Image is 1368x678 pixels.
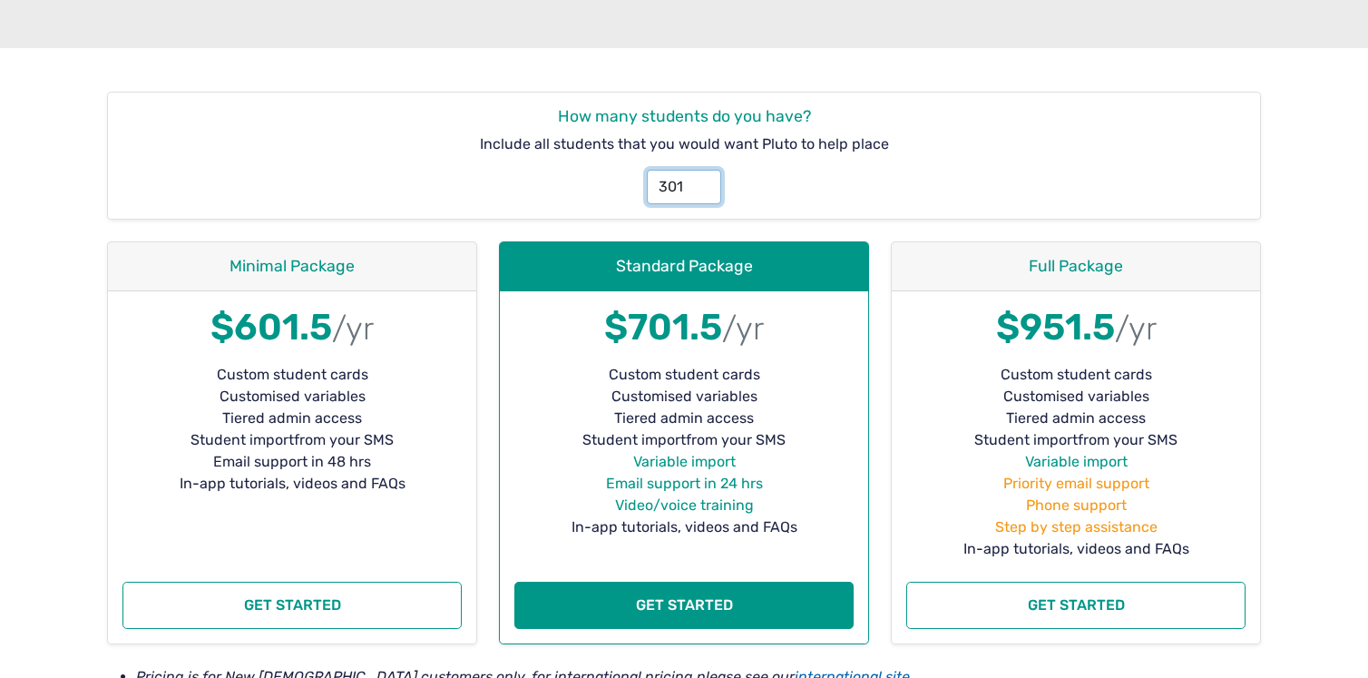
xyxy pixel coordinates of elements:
[906,473,1246,495] li: Priority email support
[514,516,854,538] li: In-app tutorials, videos and FAQs
[906,451,1246,473] li: Variable import
[906,429,1246,451] li: Student import
[514,473,854,495] li: Email support in 24 hrs
[514,257,854,276] h4: Standard Package
[122,306,462,349] h1: $601.5
[514,364,854,386] li: Custom student cards
[108,93,1260,219] div: Include all students that you would want Pluto to help place
[514,429,854,451] li: Student import
[122,429,462,451] li: Student import
[906,386,1246,408] li: Customised variables
[122,582,462,629] button: Get started
[1078,429,1177,451] span: from your SMS
[332,310,374,348] small: /yr
[722,310,764,348] small: /yr
[1115,310,1157,348] small: /yr
[686,429,786,451] span: from your SMS
[514,582,854,629] button: Get started
[122,408,462,429] li: Tiered admin access
[514,386,854,408] li: Customised variables
[906,538,1246,560] li: In-app tutorials, videos and FAQs
[514,495,854,516] li: Video/voice training
[122,386,462,408] li: Customised variables
[122,473,462,495] li: In-app tutorials, videos and FAQs
[294,429,394,451] span: from your SMS
[906,495,1246,516] li: Phone support
[906,408,1246,429] li: Tiered admin access
[906,582,1246,629] button: Get started
[122,257,462,276] h4: Minimal Package
[514,306,854,349] h1: $701.5
[514,408,854,429] li: Tiered admin access
[122,107,1246,126] h4: How many students do you have?
[514,451,854,473] li: Variable import
[906,516,1246,538] li: Step by step assistance
[906,257,1246,276] h4: Full Package
[122,364,462,386] li: Custom student cards
[122,451,462,473] li: Email support in 48 hrs
[906,364,1246,386] li: Custom student cards
[906,306,1246,349] h1: $951.5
